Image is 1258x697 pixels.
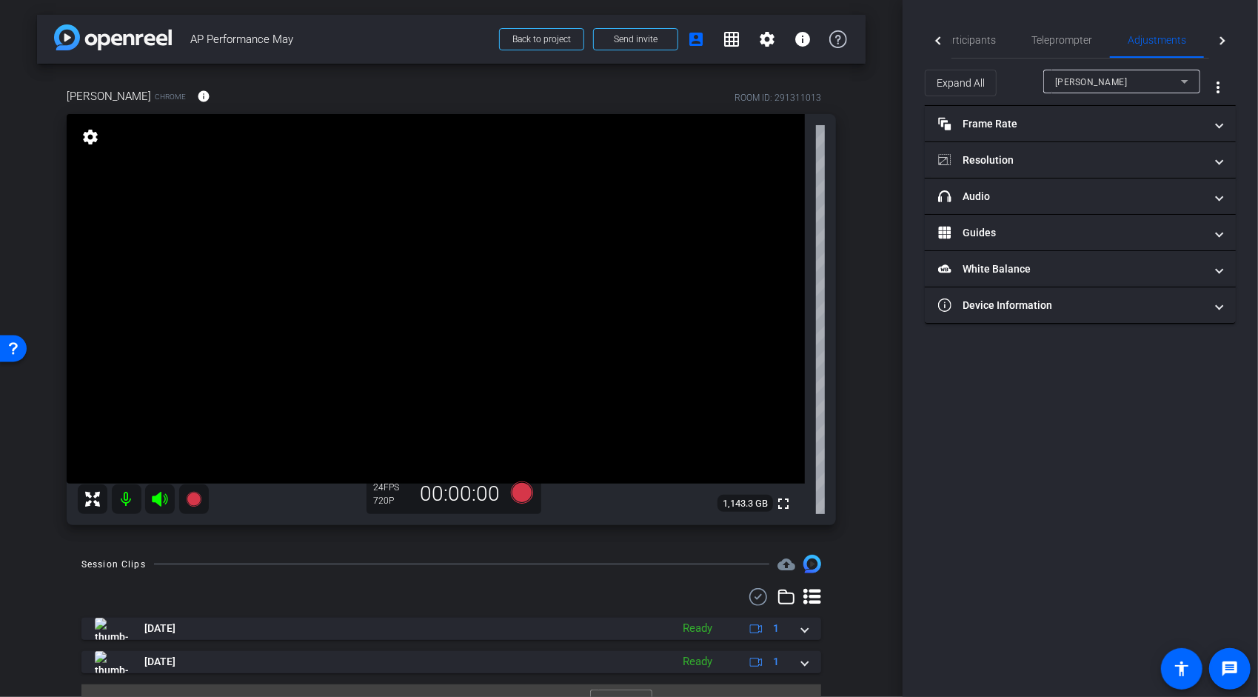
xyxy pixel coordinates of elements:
span: [PERSON_NAME] [1055,77,1128,87]
mat-panel-title: Audio [938,189,1205,204]
span: Chrome [155,91,186,102]
span: 1 [773,654,779,670]
div: 720P [374,495,411,507]
div: Ready [675,653,720,670]
mat-expansion-panel-header: thumb-nail[DATE]Ready1 [81,651,821,673]
mat-icon: accessibility [1173,660,1191,678]
mat-panel-title: Device Information [938,298,1205,313]
mat-expansion-panel-header: White Balance [925,251,1236,287]
mat-icon: cloud_upload [777,556,795,573]
div: Session Clips [81,557,146,572]
mat-panel-title: White Balance [938,261,1205,277]
div: Ready [675,620,720,637]
mat-expansion-panel-header: Frame Rate [925,106,1236,141]
mat-panel-title: Resolution [938,153,1205,168]
span: 1 [773,621,779,636]
button: Expand All [925,70,997,96]
div: 24 [374,481,411,493]
span: [DATE] [144,621,175,636]
div: 00:00:00 [411,481,510,507]
span: Send invite [614,33,658,45]
span: FPS [384,482,400,493]
div: ROOM ID: 291311013 [735,91,821,104]
span: Back to project [512,34,571,44]
span: AP Performance May [190,24,490,54]
span: Participants [940,35,996,45]
mat-icon: settings [758,30,776,48]
span: [PERSON_NAME] [67,88,151,104]
mat-icon: grid_on [723,30,740,48]
mat-icon: settings [80,128,101,146]
mat-icon: fullscreen [774,495,792,513]
img: app-logo [54,24,172,50]
img: Session clips [803,555,821,573]
mat-icon: info [794,30,812,48]
button: Send invite [593,28,678,50]
span: [DATE] [144,654,175,670]
button: Back to project [499,28,584,50]
mat-expansion-panel-header: Resolution [925,142,1236,178]
img: thumb-nail [95,651,128,673]
mat-expansion-panel-header: thumb-nail[DATE]Ready1 [81,618,821,640]
span: Expand All [937,69,985,97]
mat-icon: account_box [687,30,705,48]
mat-panel-title: Frame Rate [938,116,1205,132]
mat-icon: message [1221,660,1239,678]
span: 1,143.3 GB [717,495,773,513]
mat-icon: info [197,90,210,103]
span: Destinations for your clips [777,555,795,573]
img: thumb-nail [95,618,128,640]
span: Teleprompter [1031,35,1092,45]
mat-expansion-panel-header: Audio [925,179,1236,214]
button: More Options for Adjustments Panel [1200,70,1236,105]
mat-panel-title: Guides [938,225,1205,241]
mat-icon: more_vert [1209,79,1227,96]
mat-expansion-panel-header: Guides [925,215,1236,250]
mat-expansion-panel-header: Device Information [925,287,1236,323]
span: Adjustments [1128,35,1186,45]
